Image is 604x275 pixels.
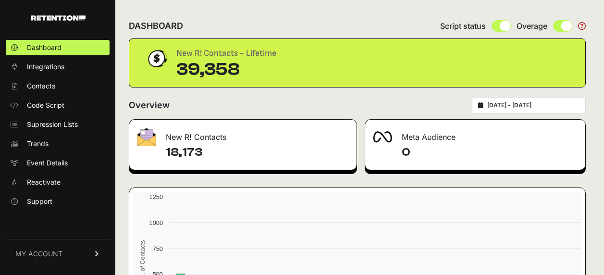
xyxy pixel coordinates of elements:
[6,98,110,113] a: Code Script
[176,47,276,60] div: New R! Contacts - Lifetime
[166,145,349,160] h4: 18,173
[176,60,276,79] div: 39,358
[27,158,68,168] span: Event Details
[440,20,486,32] span: Script status
[365,120,586,149] div: Meta Audience
[27,120,78,129] span: Supression Lists
[6,78,110,94] a: Contacts
[149,193,163,200] text: 1250
[6,117,110,132] a: Supression Lists
[129,19,183,33] h2: DASHBOARD
[6,59,110,75] a: Integrations
[27,100,64,110] span: Code Script
[27,62,64,72] span: Integrations
[6,40,110,55] a: Dashboard
[129,120,357,149] div: New R! Contacts
[517,20,547,32] span: Overage
[6,155,110,171] a: Event Details
[6,175,110,190] a: Reactivate
[402,145,578,160] h4: 0
[27,139,49,149] span: Trends
[145,47,169,71] img: dollar-coin-05c43ed7efb7bc0c12610022525b4bbbb207c7efeef5aecc26f025e68dcafac9.png
[27,43,62,52] span: Dashboard
[27,177,61,187] span: Reactivate
[373,131,392,143] img: fa-meta-2f981b61bb99beabf952f7030308934f19ce035c18b003e963880cc3fabeebb7.png
[27,197,52,206] span: Support
[6,194,110,209] a: Support
[6,136,110,151] a: Trends
[15,249,62,259] span: MY ACCOUNT
[137,128,156,146] img: fa-envelope-19ae18322b30453b285274b1b8af3d052b27d846a4fbe8435d1a52b978f639a2.png
[31,15,86,21] img: Retention.com
[153,245,163,252] text: 750
[129,99,170,112] h2: Overview
[149,219,163,226] text: 1000
[6,239,110,268] a: MY ACCOUNT
[27,81,55,91] span: Contacts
